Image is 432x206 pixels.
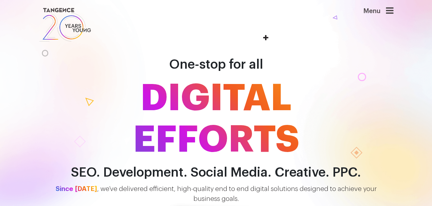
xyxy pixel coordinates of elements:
span: One-stop for all [169,58,263,71]
span: Since [DATE] [56,186,97,192]
span: DIGITAL EFFORTS [34,78,398,161]
h2: SEO. Development. Social Media. Creative. PPC. [34,165,398,180]
img: logo SVG [39,6,92,43]
p: , we’ve delivered efficient, high-quality end to end digital solutions designed to achieve your b... [34,184,398,204]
